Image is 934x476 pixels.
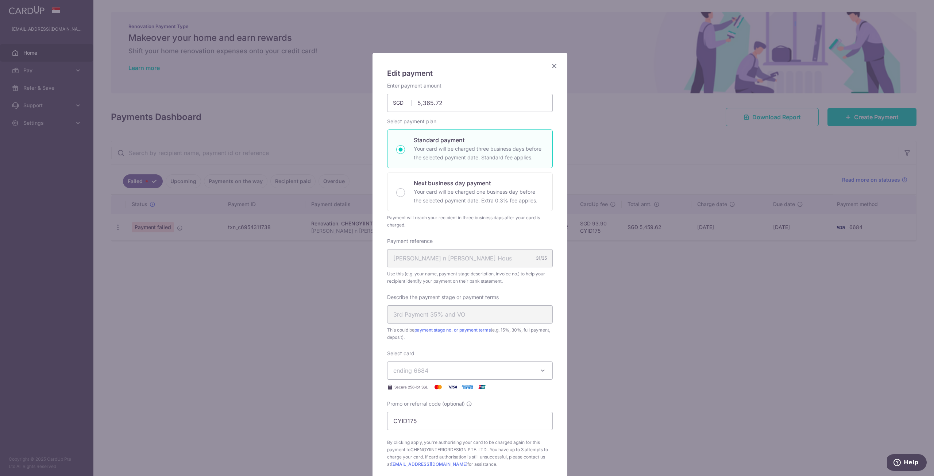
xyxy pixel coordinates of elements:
span: SGD [393,99,412,107]
span: By clicking apply, you're authorising your card to be charged again for this payment to . You hav... [387,439,553,468]
a: payment stage no. or payment terms [414,327,491,333]
button: Close [550,62,559,70]
input: 0.00 [387,94,553,112]
label: Payment reference [387,237,433,245]
div: Payment will reach your recipient in three business days after your card is charged. [387,214,553,229]
button: ending 6684 [387,361,553,380]
p: Standard payment [414,136,544,144]
iframe: Opens a widget where you can find more information [887,454,927,472]
p: Your card will be charged three business days before the selected payment date. Standard fee appl... [414,144,544,162]
label: Enter payment amount [387,82,441,89]
h5: Edit payment [387,67,553,79]
div: 31/35 [536,255,547,262]
span: Promo or referral code (optional) [387,400,465,407]
span: Use this (e.g. your name, payment stage description, invoice no.) to help your recipient identify... [387,270,553,285]
img: Visa [445,383,460,391]
p: Your card will be charged one business day before the selected payment date. Extra 0.3% fee applies. [414,187,544,205]
span: Secure 256-bit SSL [394,384,428,390]
p: Next business day payment [414,179,544,187]
img: American Express [460,383,475,391]
img: Mastercard [431,383,445,391]
label: Select card [387,350,414,357]
span: CHENGYIINTERIORDESIGN PTE. LTD. [410,447,487,452]
span: ending 6684 [393,367,428,374]
label: Select payment plan [387,118,436,125]
span: This could be (e.g. 15%, 30%, full payment, deposit). [387,326,553,341]
label: Describe the payment stage or payment terms [387,294,499,301]
img: UnionPay [475,383,489,391]
a: [EMAIL_ADDRESS][DOMAIN_NAME] [391,461,467,467]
